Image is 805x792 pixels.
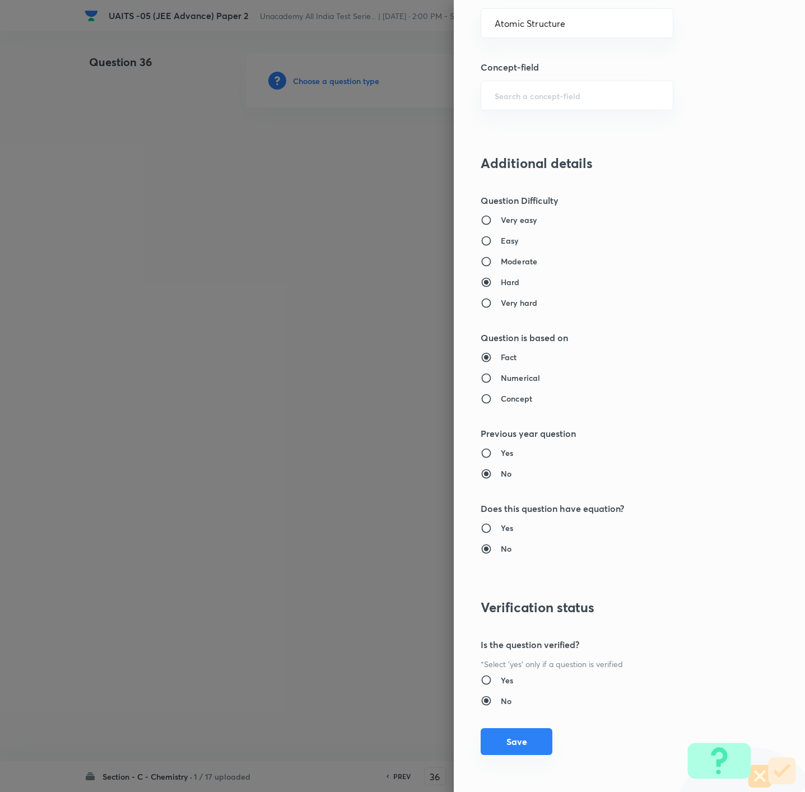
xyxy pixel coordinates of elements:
[481,728,552,755] button: Save
[501,214,537,226] h6: Very easy
[495,18,659,29] input: Search a sub-concept
[501,468,511,479] h6: No
[501,522,513,534] h6: Yes
[481,502,741,515] h5: Does this question have equation?
[481,60,741,74] h5: Concept-field
[495,90,659,101] input: Search a concept-field
[501,695,511,707] h6: No
[481,155,741,171] h3: Additional details
[501,372,540,384] h6: Numerical
[501,543,511,555] h6: No
[481,599,741,616] h3: Verification status
[501,393,532,404] h6: Concept
[501,297,537,309] h6: Very hard
[481,194,741,207] h5: Question Difficulty
[501,235,519,246] h6: Easy
[501,351,517,363] h6: Fact
[481,638,741,651] h5: Is the question verified?
[667,95,669,97] button: Open
[501,674,513,686] h6: Yes
[501,255,537,267] h6: Moderate
[481,427,741,440] h5: Previous year question
[667,22,669,25] button: Open
[481,331,741,344] h5: Question is based on
[481,658,741,670] p: *Select 'yes' only if a question is verified
[501,276,520,288] h6: Hard
[501,447,513,459] h6: Yes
